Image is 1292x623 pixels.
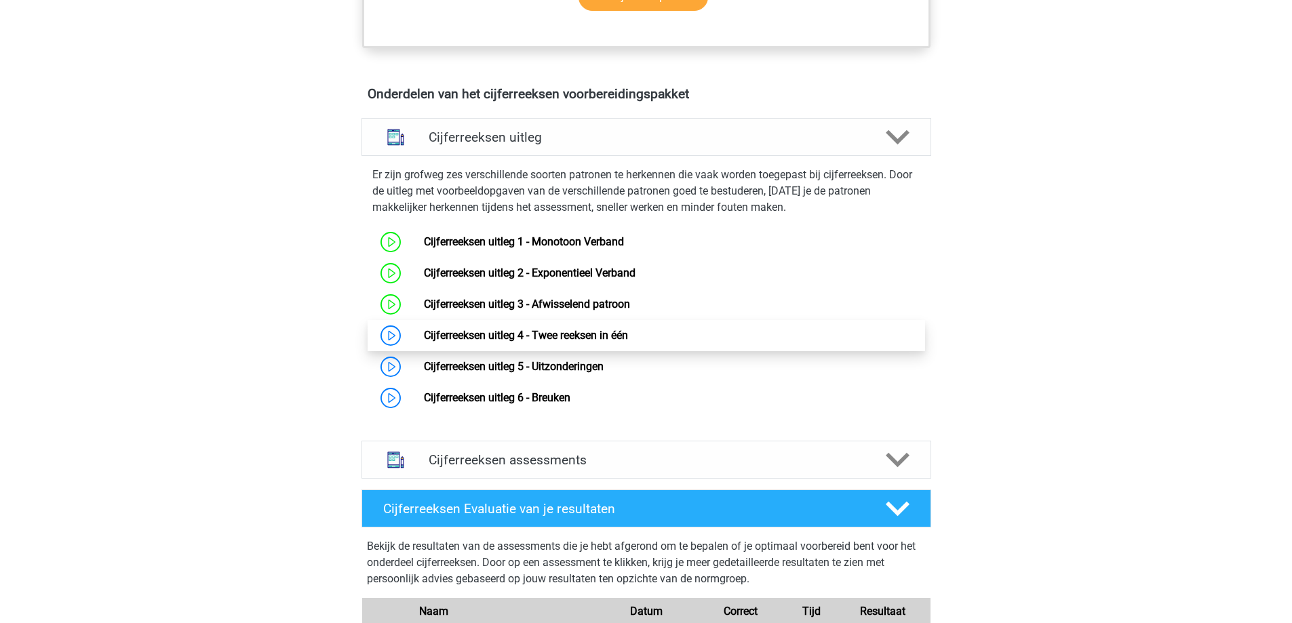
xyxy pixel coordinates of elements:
[693,603,788,620] div: Correct
[378,443,413,477] img: cijferreeksen assessments
[424,360,604,373] a: Cijferreeksen uitleg 5 - Uitzonderingen
[429,452,864,468] h4: Cijferreeksen assessments
[599,603,694,620] div: Datum
[836,603,931,620] div: Resultaat
[372,167,920,216] p: Er zijn grofweg zes verschillende soorten patronen te herkennen die vaak worden toegepast bij cij...
[409,603,598,620] div: Naam
[429,129,864,145] h4: Cijferreeksen uitleg
[356,118,937,156] a: uitleg Cijferreeksen uitleg
[356,489,937,527] a: Cijferreeksen Evaluatie van je resultaten
[383,501,864,517] h4: Cijferreeksen Evaluatie van je resultaten
[424,235,624,248] a: Cijferreeksen uitleg 1 - Monotoon Verband
[424,329,628,342] a: Cijferreeksen uitleg 4 - Twee reeksen in één
[368,86,925,102] h4: Onderdelen van het cijferreeksen voorbereidingspakket
[424,266,635,279] a: Cijferreeksen uitleg 2 - Exponentieel Verband
[378,120,413,155] img: cijferreeksen uitleg
[356,441,937,479] a: assessments Cijferreeksen assessments
[367,538,926,587] p: Bekijk de resultaten van de assessments die je hebt afgerond om te bepalen of je optimaal voorber...
[424,298,630,310] a: Cijferreeksen uitleg 3 - Afwisselend patroon
[424,391,570,404] a: Cijferreeksen uitleg 6 - Breuken
[788,603,836,620] div: Tijd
